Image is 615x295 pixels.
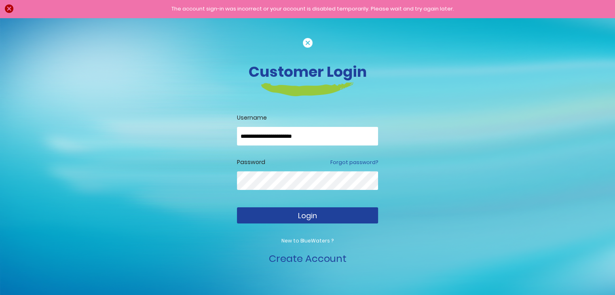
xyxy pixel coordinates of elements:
[237,207,378,223] button: Login
[18,5,607,13] div: The account sign-in was incorrect or your account is disabled temporarily. Please wait and try ag...
[330,159,378,166] a: Forgot password?
[237,158,265,166] label: Password
[237,237,378,244] p: New to BlueWaters ?
[237,114,378,122] label: Username
[83,63,532,80] h3: Customer Login
[303,38,313,48] img: cancel
[261,82,354,96] img: login-heading-border.png
[298,211,317,221] span: Login
[269,252,347,265] a: Create Account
